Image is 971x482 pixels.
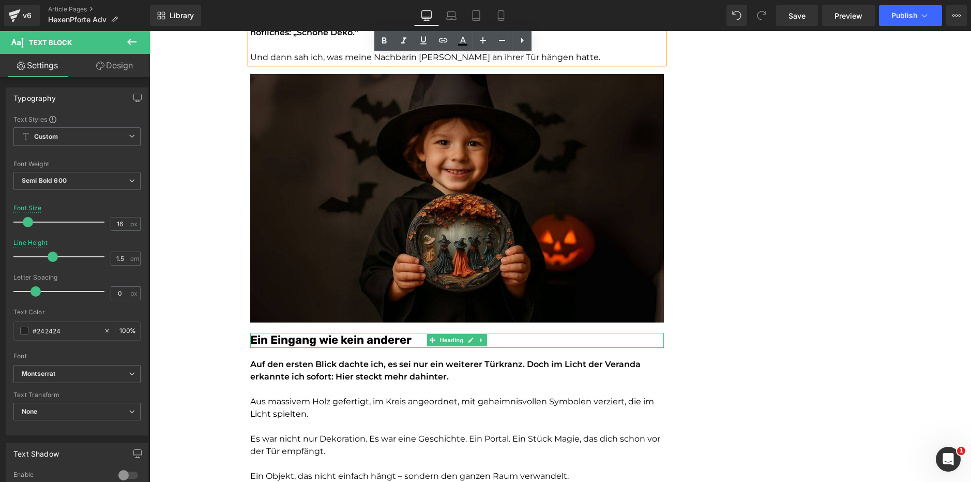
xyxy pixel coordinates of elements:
[34,133,58,141] b: Custom
[835,10,862,21] span: Preview
[13,391,141,399] div: Text Transform
[22,177,67,184] b: Semi Bold 600
[22,407,38,415] b: None
[489,5,513,26] a: Mobile
[130,255,139,262] span: em
[29,38,72,47] span: Text Block
[101,21,451,31] font: Und dann sah ich, was meine Nachbarin [PERSON_NAME] an ihrer Tür hängen hatte.
[48,16,107,24] span: HexenPforte Adv
[891,11,917,20] span: Publish
[936,447,961,472] iframe: Intercom live chat
[115,322,140,340] div: %
[13,88,56,103] div: Typography
[101,302,262,316] font: Ein Eingang wie kein anderer
[101,403,511,425] font: Es war nicht nur Dekoration. Es war eine Geschichte. Ein Portal. Ein Stück Magie, das dich schon ...
[130,290,139,297] span: px
[170,11,194,20] span: Library
[21,9,34,22] div: v6
[77,54,152,77] a: Design
[13,309,141,316] div: Text Color
[822,5,875,26] a: Preview
[101,440,419,450] font: Ein Objekt, das nicht einfach hängt – sondern den ganzen Raum verwandelt.
[13,160,141,168] div: Font Weight
[957,447,965,455] span: 1
[13,239,48,246] div: Line Height
[414,5,439,26] a: Desktop
[33,325,99,337] input: Color
[464,5,489,26] a: Tablet
[788,10,806,21] span: Save
[327,303,338,315] a: Expand / Collapse
[13,274,141,281] div: Letter Spacing
[13,115,141,123] div: Text Styles
[946,5,967,26] button: More
[4,5,40,26] a: v6
[13,353,141,360] div: Font
[13,471,108,481] div: Enable
[439,5,464,26] a: Laptop
[22,370,55,378] i: Montserrat
[751,5,772,26] button: Redo
[130,221,139,227] span: px
[101,366,505,388] font: Aus massivem Holz gefertigt, im Kreis angeordnet, mit geheimnisvollen Symbolen verziert, die im L...
[13,205,42,212] div: Font Size
[101,328,491,350] font: Auf den ersten Blick dachte ich, es sei nur ein weiterer Türkranz. Doch im Licht der Veranda erka...
[150,5,201,26] a: New Library
[288,303,316,315] span: Heading
[48,5,150,13] a: Article Pages
[879,5,942,26] button: Publish
[13,444,59,458] div: Text Shadow
[726,5,747,26] button: Undo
